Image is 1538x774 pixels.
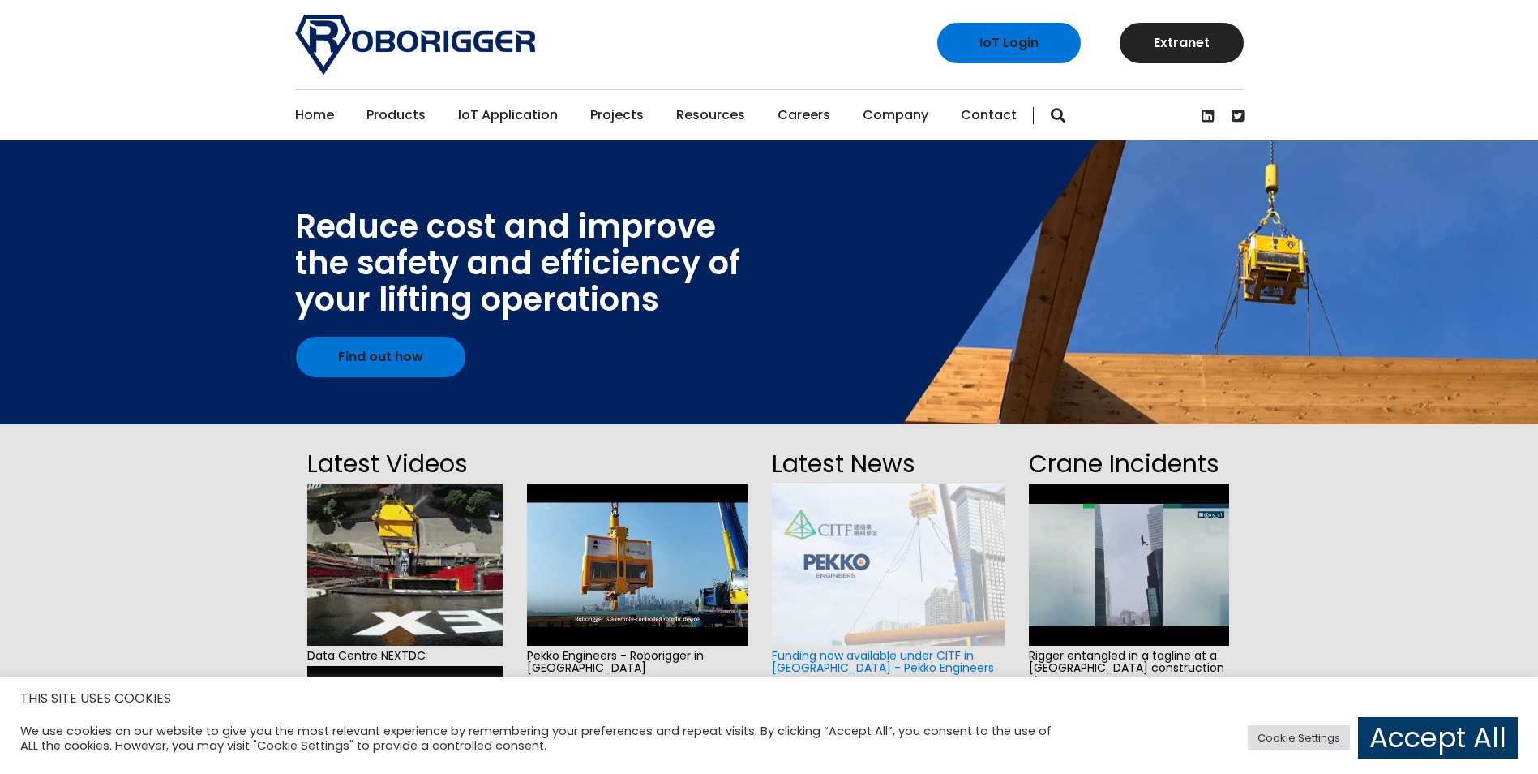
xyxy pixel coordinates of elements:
[295,90,334,140] a: Home
[937,23,1081,63] a: IoT Login
[1358,717,1518,759] a: Accept All
[527,484,748,646] img: hqdefault.jpg
[295,15,535,75] img: Roborigger
[20,688,1518,709] h5: THIS SITE USES COOKIES
[1029,484,1229,646] img: hqdefault.jpg
[295,209,740,318] div: Reduce cost and improve the safety and efficiency of your lifting operations
[961,90,1017,140] a: Contact
[772,647,994,676] a: Funding now available under CITF in [GEOGRAPHIC_DATA] - Pekko Engineers
[772,445,1004,484] h2: Latest News
[676,90,745,140] a: Resources
[1248,725,1350,750] a: Cookie Settings
[527,646,748,679] span: Pekko Engineers - Roborigger in [GEOGRAPHIC_DATA]
[296,337,465,377] a: Find out how
[1120,23,1244,63] a: Extranet
[366,90,426,140] a: Products
[307,646,503,666] span: Data Centre NEXTDC
[863,90,928,140] a: Company
[1029,646,1229,691] span: Rigger entangled in a tagline at a [GEOGRAPHIC_DATA] construction site
[778,90,830,140] a: Careers
[20,724,1069,753] div: We use cookies on our website to give you the most relevant experience by remembering your prefer...
[307,484,503,646] img: hqdefault.jpg
[1029,445,1229,484] h2: Crane Incidents
[307,445,503,484] h2: Latest Videos
[590,90,644,140] a: Projects
[458,90,558,140] a: IoT Application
